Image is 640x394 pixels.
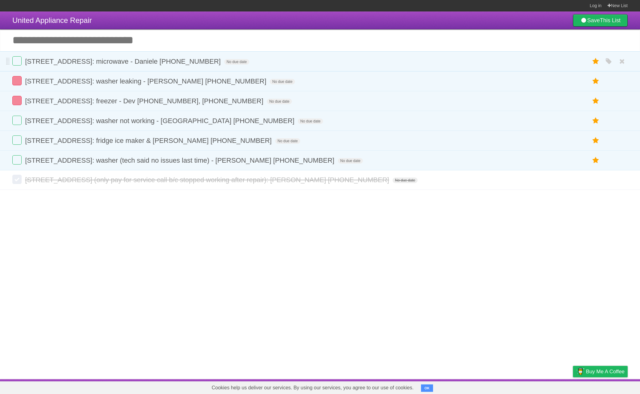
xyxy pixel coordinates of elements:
span: [STREET_ADDRESS]: fridge ice maker & [PERSON_NAME] [PHONE_NUMBER] [25,137,273,144]
label: Star task [590,135,602,146]
span: Cookies help us deliver our services. By using our services, you agree to our use of cookies. [205,382,420,394]
span: No due date [224,59,249,65]
span: No due date [393,178,418,183]
a: SaveThis List [573,14,628,27]
label: Star task [590,76,602,86]
label: Done [12,56,22,66]
span: Buy me a coffee [586,366,625,377]
img: Buy me a coffee [576,366,584,377]
a: Buy me a coffee [573,366,628,377]
label: Done [12,96,22,105]
span: [STREET_ADDRESS] (only pay for service call b/c stopped working after repair): [PERSON_NAME] [PHO... [25,176,391,184]
a: Privacy [565,381,581,392]
label: Done [12,175,22,184]
a: Suggest a feature [589,381,628,392]
span: No due date [270,79,295,84]
button: OK [421,384,433,392]
label: Done [12,76,22,85]
span: [STREET_ADDRESS]: washer leaking - [PERSON_NAME] [PHONE_NUMBER] [25,77,268,85]
span: United Appliance Repair [12,16,92,24]
label: Done [12,155,22,165]
label: Star task [590,155,602,165]
span: [STREET_ADDRESS]: washer not working - [GEOGRAPHIC_DATA] [PHONE_NUMBER] [25,117,296,125]
a: Terms [544,381,558,392]
label: Star task [590,116,602,126]
span: No due date [298,118,323,124]
label: Star task [590,96,602,106]
label: Done [12,116,22,125]
span: [STREET_ADDRESS]: washer (tech said no issues last time) - [PERSON_NAME] [PHONE_NUMBER] [25,156,336,164]
span: No due date [338,158,363,164]
span: [STREET_ADDRESS]: microwave - Daniele [PHONE_NUMBER] [25,58,222,65]
span: No due date [267,99,292,104]
label: Star task [590,56,602,66]
span: [STREET_ADDRESS]: freezer - Dev [PHONE_NUMBER], [PHONE_NUMBER] [25,97,265,105]
a: About [491,381,504,392]
a: Developers [511,381,536,392]
b: This List [600,17,621,24]
span: No due date [275,138,300,144]
label: Done [12,135,22,145]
